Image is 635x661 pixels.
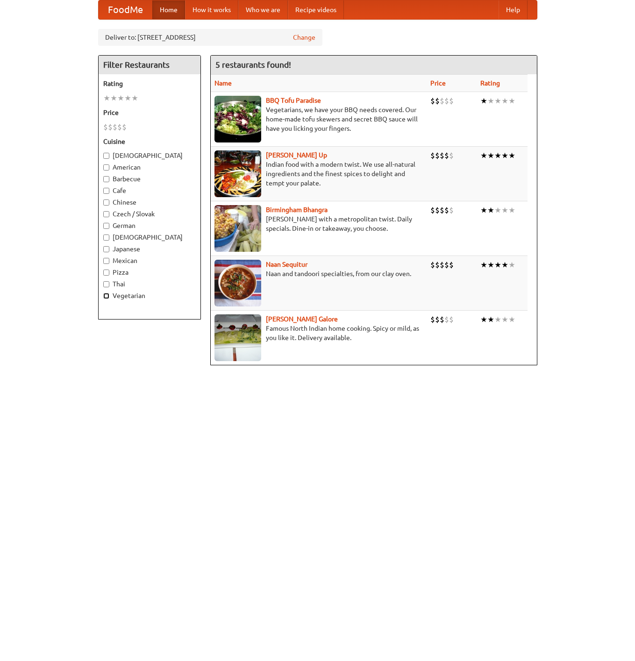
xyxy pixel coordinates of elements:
input: Mexican [103,258,109,264]
li: $ [435,260,440,270]
h5: Cuisine [103,137,196,146]
a: Naan Sequitur [266,261,307,268]
div: Deliver to: [STREET_ADDRESS] [98,29,322,46]
li: ★ [110,93,117,103]
li: ★ [508,205,515,215]
input: Japanese [103,246,109,252]
li: $ [435,150,440,161]
li: ★ [508,150,515,161]
li: $ [103,122,108,132]
input: Cafe [103,188,109,194]
li: ★ [508,96,515,106]
li: $ [430,314,435,325]
input: Barbecue [103,176,109,182]
li: ★ [480,96,487,106]
li: $ [122,122,127,132]
p: Indian food with a modern twist. We use all-natural ingredients and the finest spices to delight ... [214,160,423,188]
input: [DEMOGRAPHIC_DATA] [103,153,109,159]
li: $ [108,122,113,132]
a: FoodMe [99,0,152,19]
img: curryup.jpg [214,150,261,197]
input: Chinese [103,199,109,206]
h5: Rating [103,79,196,88]
li: $ [444,314,449,325]
input: Pizza [103,270,109,276]
a: How it works [185,0,238,19]
label: Mexican [103,256,196,265]
li: $ [444,96,449,106]
label: Chinese [103,198,196,207]
h4: Filter Restaurants [99,56,200,74]
p: Vegetarians, we have your BBQ needs covered. Our home-made tofu skewers and secret BBQ sauce will... [214,105,423,133]
label: Barbecue [103,174,196,184]
li: ★ [480,150,487,161]
li: $ [117,122,122,132]
li: ★ [480,205,487,215]
label: Cafe [103,186,196,195]
li: ★ [131,93,138,103]
li: ★ [480,314,487,325]
li: ★ [501,150,508,161]
p: Famous North Indian home cooking. Spicy or mild, as you like it. Delivery available. [214,324,423,342]
input: Thai [103,281,109,287]
li: $ [440,260,444,270]
input: Czech / Slovak [103,211,109,217]
img: tofuparadise.jpg [214,96,261,142]
label: Thai [103,279,196,289]
li: ★ [117,93,124,103]
li: ★ [494,150,501,161]
li: ★ [487,205,494,215]
a: Recipe videos [288,0,344,19]
a: Name [214,79,232,87]
a: Help [499,0,528,19]
p: [PERSON_NAME] with a metropolitan twist. Daily specials. Dine-in or takeaway, you choose. [214,214,423,233]
li: $ [430,150,435,161]
li: $ [435,205,440,215]
a: Change [293,33,315,42]
li: $ [430,260,435,270]
a: [PERSON_NAME] Galore [266,315,338,323]
li: $ [449,96,454,106]
li: $ [430,205,435,215]
li: ★ [501,314,508,325]
input: American [103,164,109,171]
li: $ [435,96,440,106]
li: $ [435,314,440,325]
b: BBQ Tofu Paradise [266,97,321,104]
li: $ [449,314,454,325]
label: [DEMOGRAPHIC_DATA] [103,151,196,160]
li: $ [440,205,444,215]
a: Home [152,0,185,19]
label: Pizza [103,268,196,277]
label: American [103,163,196,172]
img: currygalore.jpg [214,314,261,361]
li: ★ [487,150,494,161]
img: naansequitur.jpg [214,260,261,306]
input: [DEMOGRAPHIC_DATA] [103,235,109,241]
a: Birmingham Bhangra [266,206,328,213]
li: $ [449,150,454,161]
li: ★ [494,314,501,325]
ng-pluralize: 5 restaurants found! [215,60,291,69]
a: Price [430,79,446,87]
li: ★ [124,93,131,103]
li: $ [444,260,449,270]
li: ★ [494,260,501,270]
li: $ [430,96,435,106]
li: $ [440,314,444,325]
img: bhangra.jpg [214,205,261,252]
li: ★ [487,260,494,270]
li: ★ [480,260,487,270]
li: ★ [501,260,508,270]
li: $ [440,150,444,161]
li: $ [449,205,454,215]
a: [PERSON_NAME] Up [266,151,327,159]
li: ★ [103,93,110,103]
li: $ [444,205,449,215]
li: ★ [494,205,501,215]
li: ★ [487,96,494,106]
